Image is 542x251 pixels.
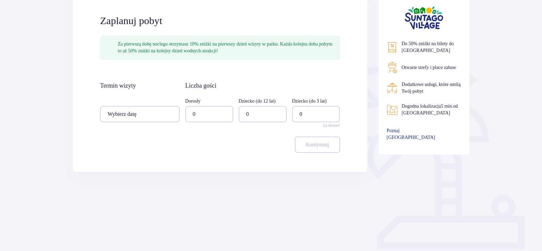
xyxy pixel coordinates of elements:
label: Dorosły [185,98,201,105]
p: Zaplanuj pobyt [100,14,162,27]
label: Dziecko (do 12 lat) [239,98,275,105]
p: Termin wizyty [100,82,136,90]
img: Discount Icon [387,42,398,53]
img: Map Icon [387,104,398,115]
div: Za pierwszą dobę noclegu otrzymasz 10% zniżki na pierwszy dzień wizyty w parku. Każda kolejna dob... [118,41,335,54]
label: Dziecko (do 3 lat) [292,98,326,105]
p: Za darmo! [323,122,340,128]
button: Kontynuuj [295,137,340,153]
span: Do 50% zniżki na bilety do [GEOGRAPHIC_DATA] [402,41,454,53]
span: Dodatkowe usługi, które umilą Twój pobyt [402,82,461,94]
span: Poznaj [GEOGRAPHIC_DATA] [387,127,449,141]
p: Liczba gości [185,82,216,90]
span: 5 min. [441,104,453,109]
span: Dogodna lokalizacja od [GEOGRAPHIC_DATA] [402,104,458,115]
img: Restaurant Icon [387,83,398,93]
span: Otwarte strefy i place zabaw [402,65,456,70]
p: Kontynuuj [306,141,329,148]
a: Poznaj [GEOGRAPHIC_DATA] [387,127,462,141]
img: Grill Icon [387,62,398,73]
img: Suntago Village [404,6,443,30]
